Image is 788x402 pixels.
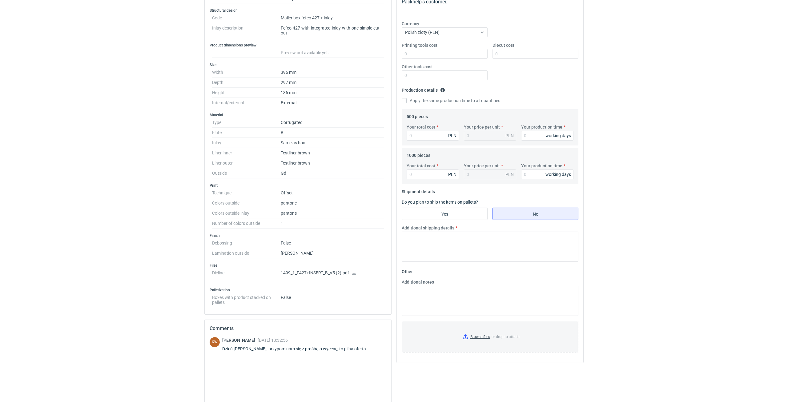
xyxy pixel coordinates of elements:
dt: Technique [212,188,281,198]
dd: B [281,128,384,138]
dt: Code [212,13,281,23]
label: Your total cost [407,163,435,169]
input: 0 [492,49,578,59]
label: Additional shipping details [402,225,454,231]
figcaption: KW [210,337,220,347]
dd: 1 [281,218,384,229]
label: Additional notes [402,279,434,285]
input: 0 [521,169,573,179]
dt: Inlay [212,138,281,148]
dt: Internal/external [212,98,281,108]
dt: Outside [212,168,281,178]
h3: Print [210,183,386,188]
dt: Flute [212,128,281,138]
h2: Comments [210,325,386,332]
div: PLN [505,171,514,177]
dt: Colors outside [212,198,281,208]
dt: Debossing [212,238,281,248]
dt: Type [212,117,281,128]
dt: Inlay description [212,23,281,38]
div: working days [545,133,571,139]
span: [PERSON_NAME] [222,338,258,343]
legend: Production details [402,85,445,93]
label: or drop to attach [402,321,578,352]
dt: Height [212,88,281,98]
label: No [492,208,578,220]
dt: Number of colors outside [212,218,281,229]
p: 1499_1_F427+INSERT_B_V5 (2).pdf [281,270,384,276]
dd: False [281,293,384,305]
dt: Colors outside inlay [212,208,281,218]
dt: Liner inner [212,148,281,158]
label: Do you plan to ship the items on pallets? [402,200,478,205]
dd: 396 mm [281,67,384,78]
label: Apply the same production time to all quantities [402,98,500,104]
h3: Files [210,263,386,268]
dd: Testliner brown [281,148,384,158]
dd: Testliner brown [281,158,384,168]
dd: 297 mm [281,78,384,88]
label: Printing tools cost [402,42,437,48]
legend: Shipment details [402,187,435,194]
h3: Material [210,113,386,117]
h3: Size [210,62,386,67]
dt: Width [212,67,281,78]
dt: Lamination outside [212,248,281,258]
dt: Liner outer [212,158,281,168]
dd: Gd [281,168,384,178]
div: Dzień [PERSON_NAME], przypominam się z prośbą o wycenę, to pilna oferta [222,346,373,352]
label: Your price per unit [464,124,500,130]
label: Yes [402,208,488,220]
dd: Mailer box fefco 427 + inlay [281,13,384,23]
div: PLN [448,133,456,139]
dd: False [281,238,384,248]
dd: Offset [281,188,384,198]
legend: 500 pieces [407,112,428,119]
span: Polish złoty (PLN) [405,30,440,35]
dt: Boxes with product stacked on pallets [212,293,281,305]
span: Preview not available yet. [281,50,329,55]
h3: Finish [210,233,386,238]
input: 0 [402,49,488,59]
dd: Fefco-427-with-integrated-inlay-with-one-simple-cut-out [281,23,384,38]
div: Klaudia Wiśniewska [210,337,220,347]
dd: Corrugated [281,117,384,128]
input: 0 [407,131,459,141]
dt: Dieline [212,268,281,283]
legend: 1000 pieces [407,150,430,158]
dd: 136 mm [281,88,384,98]
div: PLN [448,171,456,177]
input: 0 [402,70,488,80]
span: [DATE] 13:32:56 [258,338,288,343]
label: Your production time [521,163,562,169]
label: Diecut cost [492,42,514,48]
input: 0 [521,131,573,141]
legend: Other [402,267,413,274]
dd: pantone [281,208,384,218]
label: Your price per unit [464,163,500,169]
div: working days [545,171,571,177]
label: Your total cost [407,124,435,130]
input: 0 [407,169,459,179]
label: Other tools cost [402,64,433,70]
dd: External [281,98,384,108]
dt: Depth [212,78,281,88]
dd: pantone [281,198,384,208]
h3: Palletization [210,288,386,293]
dd: [PERSON_NAME] [281,248,384,258]
h3: Structural design [210,8,386,13]
h3: Product dimensions preview [210,43,386,48]
div: PLN [505,133,514,139]
label: Your production time [521,124,562,130]
dd: Same as box [281,138,384,148]
label: Currency [402,21,419,27]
